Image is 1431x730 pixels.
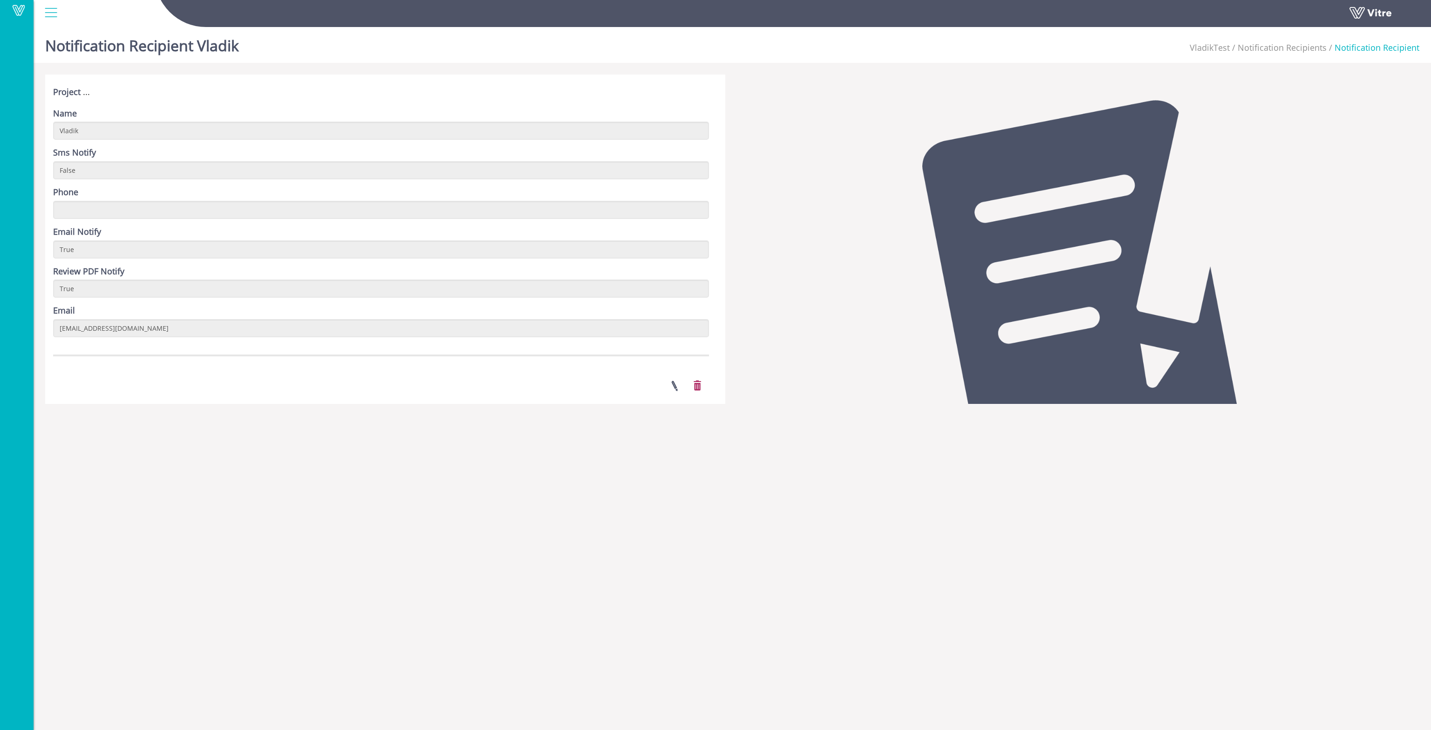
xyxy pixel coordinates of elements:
span: 205 [1190,42,1230,53]
label: Project [53,86,81,98]
li: Notification Recipient [1327,42,1419,54]
span: ... [83,86,90,97]
label: Sms Notify [53,147,96,159]
a: Notification Recipients [1238,42,1327,53]
h1: Notification Recipient Vladik [45,23,239,63]
label: Email [53,305,75,317]
label: Phone [53,186,78,198]
label: Name [53,108,77,120]
label: Review PDF Notify [53,266,124,278]
label: Email Notify [53,226,101,238]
